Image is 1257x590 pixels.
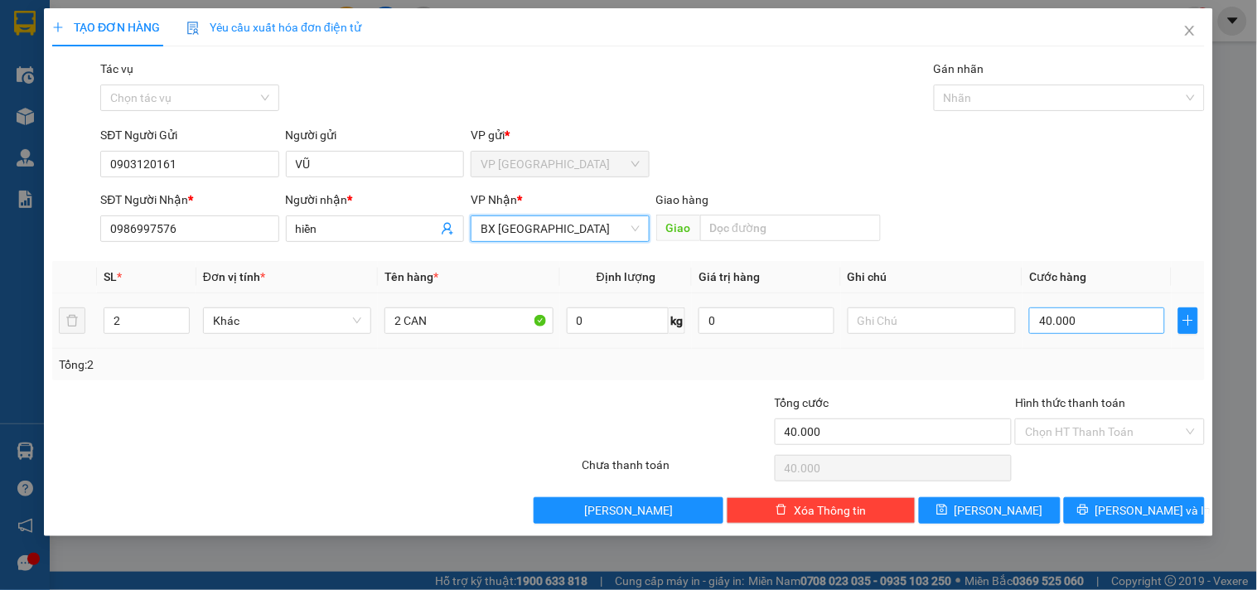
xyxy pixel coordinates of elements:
[481,216,639,241] span: BX Tân Châu
[1183,24,1197,37] span: close
[700,215,881,241] input: Dọc đường
[14,16,40,33] span: Gửi:
[52,21,160,34] span: TẠO ĐƠN HÀNG
[1015,396,1125,409] label: Hình thức thanh toán
[100,191,278,209] div: SĐT Người Nhận
[936,504,948,517] span: save
[191,107,329,130] div: 70.000
[59,307,85,334] button: delete
[597,270,655,283] span: Định lượng
[471,193,517,206] span: VP Nhận
[286,191,464,209] div: Người nhận
[194,34,327,54] div: linh
[213,308,361,333] span: Khác
[186,21,361,34] span: Yêu cầu xuất hóa đơn điện tử
[186,22,200,35] img: icon
[699,270,760,283] span: Giá trị hàng
[669,307,685,334] span: kg
[1167,8,1213,55] button: Close
[384,270,438,283] span: Tên hàng
[191,111,215,128] span: CC :
[14,74,182,97] div: 0969165920
[934,62,984,75] label: Gán nhãn
[194,54,327,77] div: 0938530409
[1095,501,1211,520] span: [PERSON_NAME] và In
[1064,497,1205,524] button: printer[PERSON_NAME] và In
[656,215,700,241] span: Giao
[481,152,639,177] span: VP Tân Bình
[534,497,723,524] button: [PERSON_NAME]
[1178,307,1198,334] button: plus
[584,501,673,520] span: [PERSON_NAME]
[100,62,133,75] label: Tác vụ
[727,497,916,524] button: deleteXóa Thông tin
[52,22,64,33] span: plus
[580,456,772,485] div: Chưa thanh toán
[194,16,234,33] span: Nhận:
[14,54,182,74] div: quân
[699,307,834,334] input: 0
[848,307,1016,334] input: Ghi Chú
[656,193,709,206] span: Giao hàng
[1179,314,1197,327] span: plus
[194,14,327,34] div: T.T Kà Tum
[955,501,1043,520] span: [PERSON_NAME]
[59,355,486,374] div: Tổng: 2
[1029,270,1086,283] span: Cước hàng
[104,270,117,283] span: SL
[775,396,829,409] span: Tổng cước
[14,14,182,54] div: VP [GEOGRAPHIC_DATA]
[100,126,278,144] div: SĐT Người Gửi
[776,504,787,517] span: delete
[471,126,649,144] div: VP gửi
[841,261,1023,293] th: Ghi chú
[384,307,553,334] input: VD: Bàn, Ghế
[286,126,464,144] div: Người gửi
[794,501,866,520] span: Xóa Thông tin
[1077,504,1089,517] span: printer
[441,222,454,235] span: user-add
[203,270,265,283] span: Đơn vị tính
[919,497,1060,524] button: save[PERSON_NAME]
